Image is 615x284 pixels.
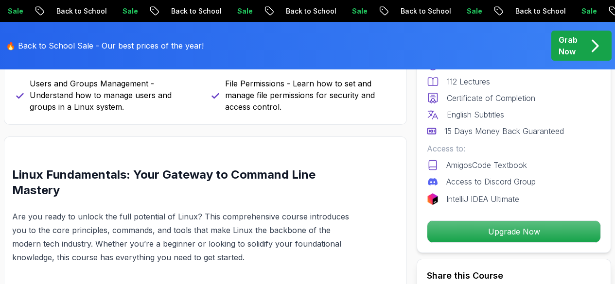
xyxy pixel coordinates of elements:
[447,109,504,120] p: English Subtitles
[228,6,259,16] p: Sale
[444,125,564,137] p: 15 Days Money Back Guaranteed
[446,176,536,187] p: Access to Discord Group
[446,159,527,171] p: AmigosCode Textbook
[447,76,490,87] p: 112 Lectures
[447,92,535,104] p: Certificate of Completion
[446,193,519,205] p: IntelliJ IDEA Ultimate
[161,6,228,16] p: Back to School
[12,167,360,198] h2: Linux Fundamentals: Your Gateway to Command Line Mastery
[427,221,600,242] p: Upgrade Now
[427,193,439,205] img: jetbrains logo
[427,143,601,154] p: Access to:
[506,6,572,16] p: Back to School
[427,220,601,243] button: Upgrade Now
[113,6,144,16] p: Sale
[276,6,342,16] p: Back to School
[559,34,578,57] p: Grab Now
[391,6,457,16] p: Back to School
[6,40,204,51] p: 🔥 Back to School Sale - Our best prices of the year!
[47,6,113,16] p: Back to School
[457,6,488,16] p: Sale
[342,6,373,16] p: Sale
[30,78,200,113] p: Users and Groups Management - Understand how to manage users and groups in a Linux system.
[572,6,603,16] p: Sale
[225,78,395,113] p: File Permissions - Learn how to set and manage file permissions for security and access control.
[427,269,601,283] h2: Share this Course
[12,210,360,264] p: Are you ready to unlock the full potential of Linux? This comprehensive course introduces you to ...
